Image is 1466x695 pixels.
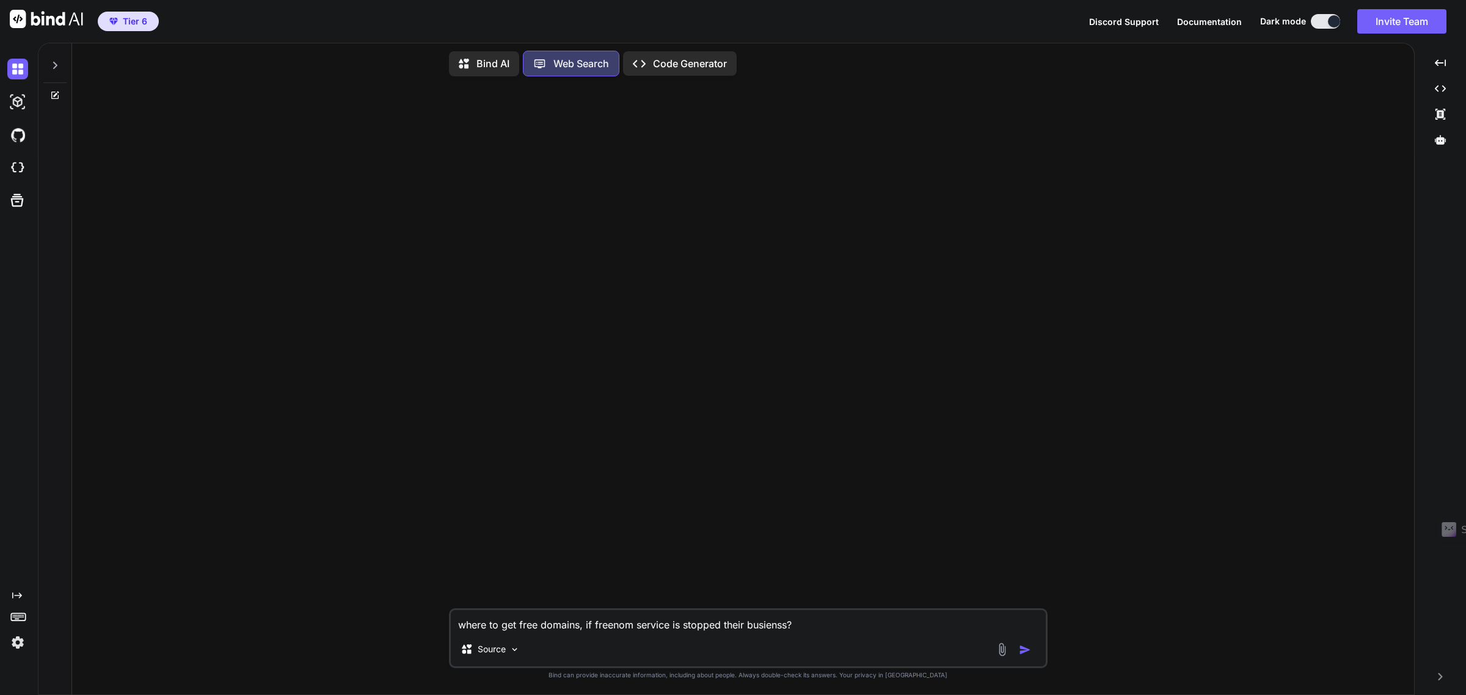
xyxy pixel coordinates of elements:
p: Bind AI [476,56,509,71]
img: cloudideIcon [7,158,28,178]
img: icon [1019,644,1031,656]
button: Discord Support [1089,15,1159,28]
img: githubDark [7,125,28,145]
p: Source [478,643,506,655]
textarea: where to get free domains, if freenom service is stopped their busienss? [451,610,1046,632]
p: Code Generator [653,56,727,71]
img: darkChat [7,59,28,79]
img: settings [7,632,28,653]
button: premiumTier 6 [98,12,159,31]
button: Invite Team [1357,9,1446,34]
img: attachment [995,642,1009,657]
img: darkAi-studio [7,92,28,112]
img: Bind AI [10,10,83,28]
span: Tier 6 [123,15,147,27]
img: premium [109,18,118,25]
span: Documentation [1177,16,1242,27]
p: Web Search [553,56,609,71]
button: Documentation [1177,15,1242,28]
span: Dark mode [1260,15,1306,27]
p: Bind can provide inaccurate information, including about people. Always double-check its answers.... [449,671,1048,680]
img: Pick Models [509,644,520,655]
span: Discord Support [1089,16,1159,27]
